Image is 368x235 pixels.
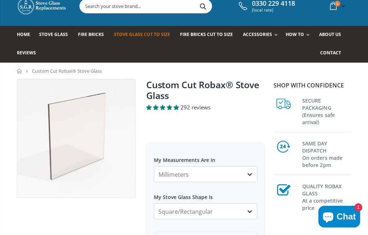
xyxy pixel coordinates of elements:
[78,31,104,37] span: Fire Bricks
[302,181,351,212] h3: QUALITY ROBAX GLASS At a competitive price
[17,44,41,63] a: Reviews
[286,26,313,44] a: How To
[320,50,341,56] span: Contact
[286,31,304,37] span: How To
[243,31,272,37] span: Accessories
[302,139,351,169] h3: SAME DAY DISPATCH On orders made before 2pm
[319,31,341,37] span: About us
[17,69,22,73] a: Home
[335,1,340,6] span: 0
[243,26,281,44] a: Accessories
[17,50,36,56] span: Reviews
[273,81,351,90] p: Shop with confidence
[17,31,30,37] span: Home
[39,31,68,37] span: Stove Glass
[114,26,175,44] a: Stove Glass Cut To Size
[17,26,36,44] a: Home
[146,78,259,101] a: Custom Cut Robax® Stove Glass
[180,104,211,111] span: 292 reviews
[78,26,109,44] a: Fire Bricks
[146,104,180,111] span: 4.94 stars
[319,26,346,44] a: About us
[180,31,233,37] span: Fire Bricks Cut To Size
[316,206,362,229] inbox-online-store-chat: Shopify online store chat
[32,68,102,74] span: Custom Cut Robax® Stove Glass
[17,80,135,198] img: stove_glass_made_to_measure_800x_crop_center.webp
[320,44,346,63] a: Contact
[114,31,170,37] span: Stove Glass Cut To Size
[154,150,257,163] label: My Measurements Are In
[302,96,351,126] h3: SECURE PACKAGING (Ensures safe arrival)
[154,187,257,200] label: My Stove Glass Shape Is
[180,26,238,44] a: Fire Bricks Cut To Size
[39,26,73,44] a: Stove Glass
